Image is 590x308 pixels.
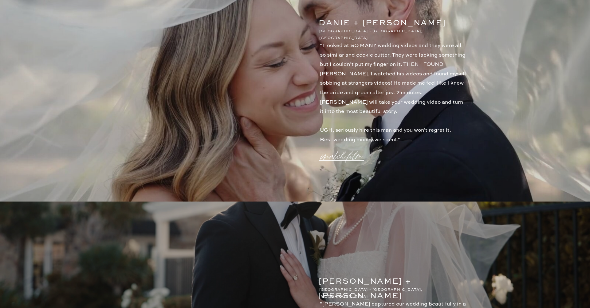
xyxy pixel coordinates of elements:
[319,287,448,292] p: [GEOGRAPHIC_DATA] - [GEOGRAPHIC_DATA], [GEOGRAPHIC_DATA]
[319,28,448,34] p: [GEOGRAPHIC_DATA] - [GEOGRAPHIC_DATA], [GEOGRAPHIC_DATA]
[319,16,447,24] p: DANIE + [PERSON_NAME]
[321,141,366,164] a: watch film
[320,41,468,134] p: "I looked at SO MANY wedding videos and they were all so similar and cookie cutter. They were lac...
[319,274,447,283] p: [PERSON_NAME] + [PERSON_NAME]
